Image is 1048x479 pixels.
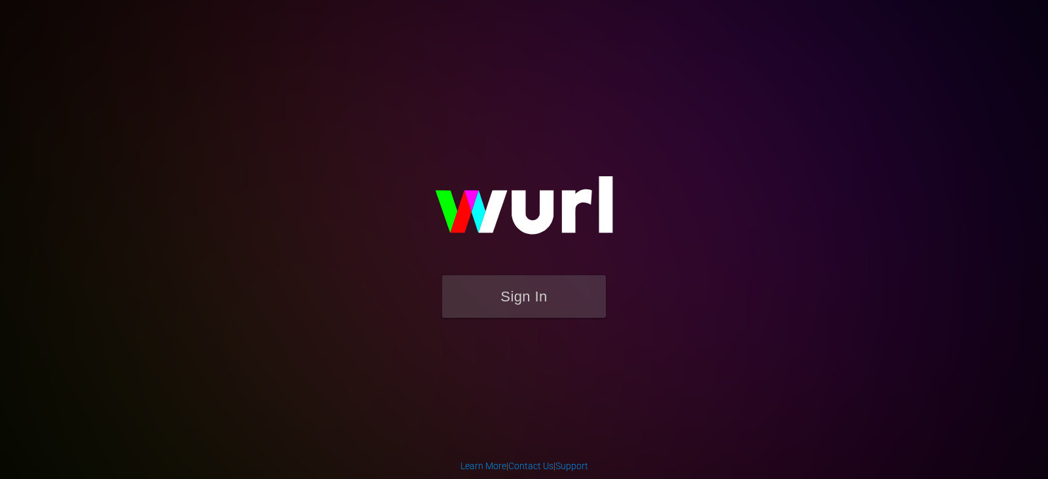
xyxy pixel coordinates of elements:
[508,461,553,471] a: Contact Us
[393,148,655,275] img: wurl-logo-on-black-223613ac3d8ba8fe6dc639794a292ebdb59501304c7dfd60c99c58986ef67473.svg
[442,275,606,318] button: Sign In
[460,461,506,471] a: Learn More
[460,459,588,472] div: | |
[555,461,588,471] a: Support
